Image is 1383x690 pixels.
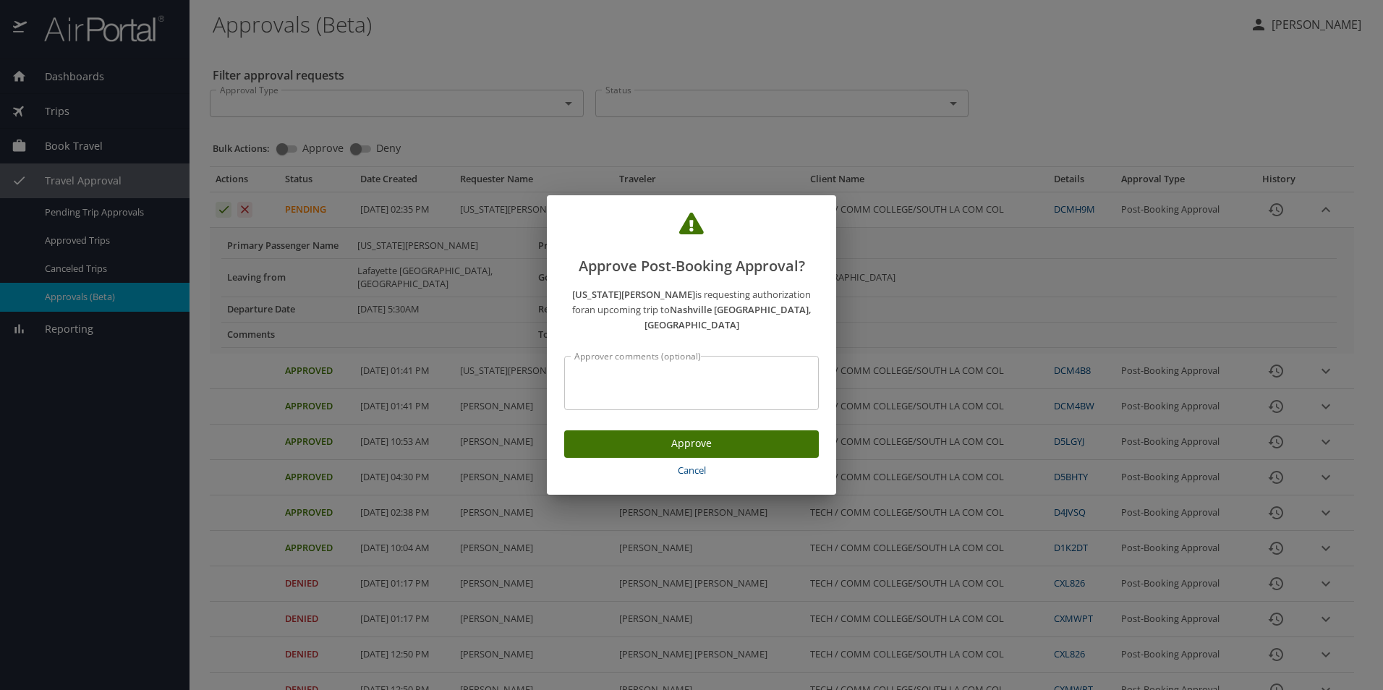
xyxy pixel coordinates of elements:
[644,303,812,331] strong: Nashville [GEOGRAPHIC_DATA], [GEOGRAPHIC_DATA]
[564,287,819,332] p: is requesting authorization for an upcoming trip to
[570,462,813,479] span: Cancel
[564,213,819,278] h2: Approve Post-Booking Approval?
[572,288,695,301] strong: [US_STATE][PERSON_NAME]
[564,430,819,459] button: Approve
[564,458,819,483] button: Cancel
[576,435,807,453] span: Approve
